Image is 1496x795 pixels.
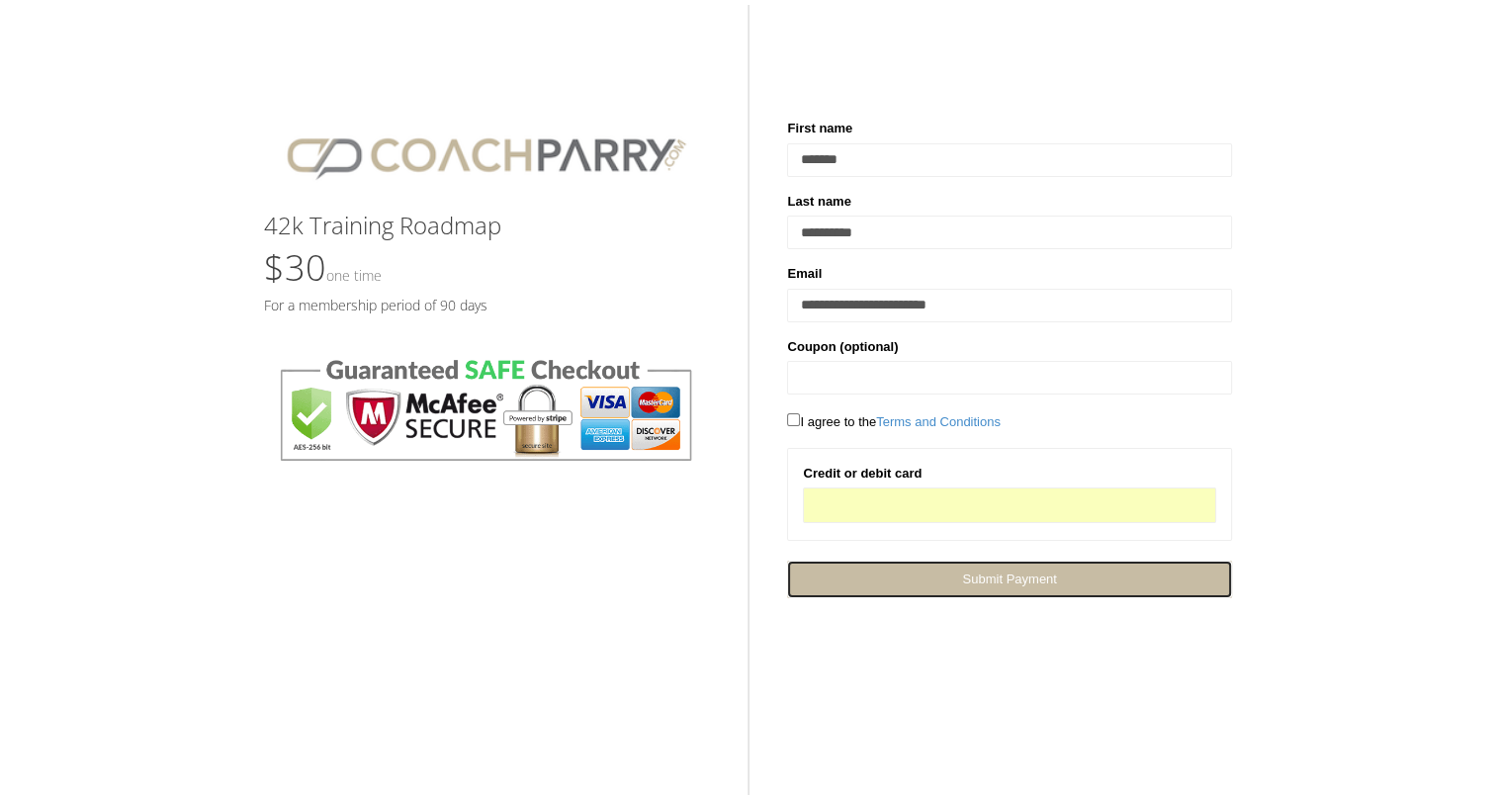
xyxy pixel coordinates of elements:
a: Submit Payment [787,561,1231,597]
span: I agree to the [787,414,1000,429]
label: Coupon (optional) [787,337,898,357]
a: Terms and Conditions [876,414,1001,429]
img: CPlogo.png [264,119,708,193]
h3: 42k Training Roadmap [264,213,708,238]
h5: For a membership period of 90 days [264,298,708,312]
label: Credit or debit card [803,464,922,484]
span: Submit Payment [962,572,1056,586]
small: One time [326,266,382,285]
label: Last name [787,192,850,212]
span: $30 [264,243,382,292]
label: Email [787,264,822,284]
iframe: Secure card payment input frame [816,497,1202,514]
label: First name [787,119,852,138]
